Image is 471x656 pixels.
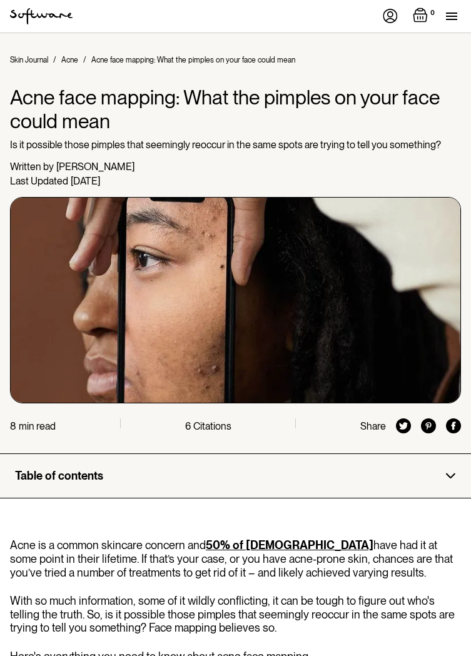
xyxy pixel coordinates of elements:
div: min read [19,420,56,432]
div: / [83,56,86,64]
div: / [53,56,56,64]
a: Acne [61,56,78,64]
img: Software Logo [10,8,73,24]
div: Table of contents [15,469,103,483]
a: 50% of [DEMOGRAPHIC_DATA] [206,538,373,552]
img: facebook icon [446,418,461,433]
p: Is it possible those pimples that seemingly reoccur in the same spots are trying to tell you some... [10,139,461,151]
h1: Acne face mapping: What the pimples on your face could mean [10,86,461,134]
div: 8 [10,420,16,432]
div: Last Updated [10,175,68,187]
p: Acne is a common skincare concern and have had it at some point in their lifetime. If that’s your... [10,538,461,579]
p: With so much information, some of it wildly conflicting, it can be tough to figure out who's tell... [10,594,461,635]
a: home [10,8,73,24]
div: Citations [193,420,231,432]
div: [PERSON_NAME] [56,161,134,173]
div: Share [360,420,386,432]
img: twitter icon [396,418,411,433]
img: pinterest icon [421,418,436,433]
a: Skin Journal [10,56,48,64]
div: Acne face mapping: What the pimples on your face could mean [91,56,295,64]
div: 6 [185,420,191,432]
div: Written by [10,161,54,173]
a: Open empty cart [413,8,437,25]
div: [DATE] [71,175,100,187]
div: 0 [428,8,437,19]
